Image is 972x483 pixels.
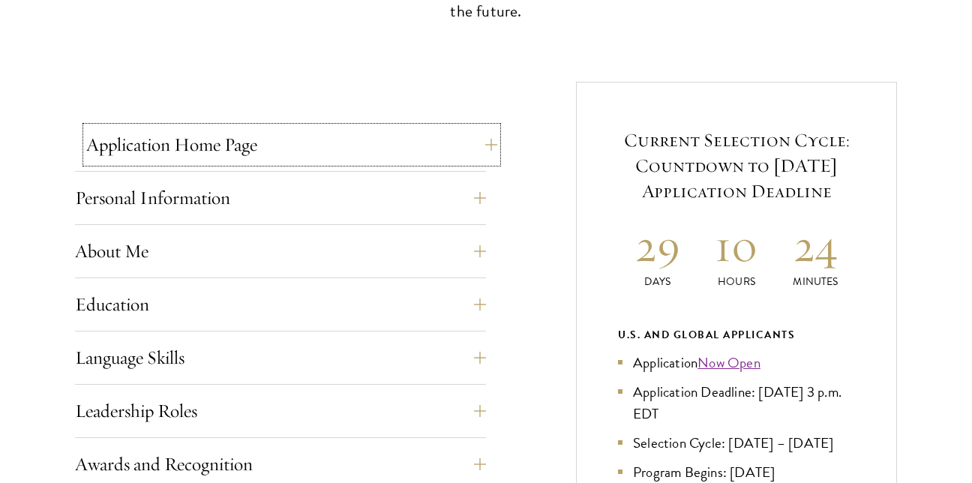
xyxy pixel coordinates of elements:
[618,432,855,454] li: Selection Cycle: [DATE] – [DATE]
[776,274,855,289] p: Minutes
[618,127,855,204] h5: Current Selection Cycle: Countdown to [DATE] Application Deadline
[75,393,486,429] button: Leadership Roles
[618,325,855,344] div: U.S. and Global Applicants
[75,446,486,482] button: Awards and Recognition
[776,217,855,274] h2: 24
[618,217,697,274] h2: 29
[697,274,775,289] p: Hours
[618,352,855,373] li: Application
[697,352,760,373] a: Now Open
[75,340,486,376] button: Language Skills
[75,233,486,269] button: About Me
[75,286,486,322] button: Education
[618,381,855,424] li: Application Deadline: [DATE] 3 p.m. EDT
[75,180,486,216] button: Personal Information
[618,274,697,289] p: Days
[86,127,497,163] button: Application Home Page
[697,217,775,274] h2: 10
[618,461,855,483] li: Program Begins: [DATE]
